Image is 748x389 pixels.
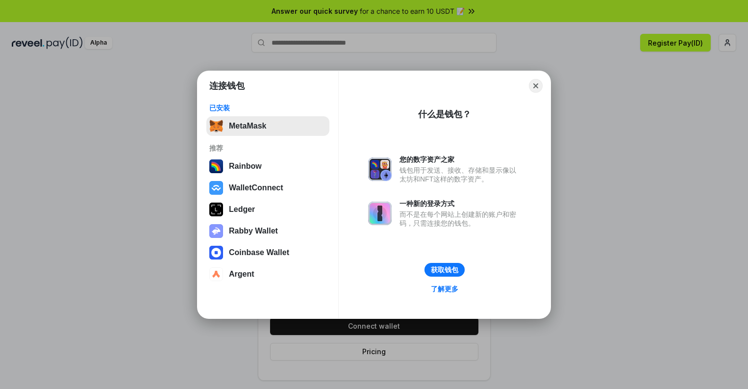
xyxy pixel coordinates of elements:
button: Rainbow [206,156,329,176]
img: svg+xml,%3Csvg%20xmlns%3D%22http%3A%2F%2Fwww.w3.org%2F2000%2Fsvg%22%20fill%3D%22none%22%20viewBox... [368,202,392,225]
div: 获取钱包 [431,265,458,274]
button: Close [529,79,543,93]
div: Ledger [229,205,255,214]
div: 一种新的登录方式 [399,199,521,208]
button: Argent [206,264,329,284]
h1: 连接钱包 [209,80,245,92]
img: svg+xml,%3Csvg%20xmlns%3D%22http%3A%2F%2Fwww.w3.org%2F2000%2Fsvg%22%20fill%3D%22none%22%20viewBox... [209,224,223,238]
img: svg+xml,%3Csvg%20fill%3D%22none%22%20height%3D%2233%22%20viewBox%3D%220%200%2035%2033%22%20width%... [209,119,223,133]
div: Rabby Wallet [229,227,278,235]
div: Coinbase Wallet [229,248,289,257]
img: svg+xml,%3Csvg%20xmlns%3D%22http%3A%2F%2Fwww.w3.org%2F2000%2Fsvg%22%20width%3D%2228%22%20height%3... [209,203,223,216]
div: 已安装 [209,104,326,112]
button: Ledger [206,200,329,219]
button: WalletConnect [206,178,329,198]
img: svg+xml,%3Csvg%20width%3D%2228%22%20height%3D%2228%22%20viewBox%3D%220%200%2028%2028%22%20fill%3D... [209,267,223,281]
a: 了解更多 [425,283,464,295]
button: 获取钱包 [424,263,465,277]
div: 推荐 [209,144,326,153]
div: Rainbow [229,162,262,171]
img: svg+xml,%3Csvg%20xmlns%3D%22http%3A%2F%2Fwww.w3.org%2F2000%2Fsvg%22%20fill%3D%22none%22%20viewBox... [368,157,392,181]
div: 了解更多 [431,285,458,293]
div: 您的数字资产之家 [399,155,521,164]
button: MetaMask [206,116,329,136]
img: svg+xml,%3Csvg%20width%3D%2228%22%20height%3D%2228%22%20viewBox%3D%220%200%2028%2028%22%20fill%3D... [209,246,223,259]
div: 什么是钱包？ [418,108,471,120]
div: Argent [229,270,254,279]
div: 而不是在每个网站上创建新的账户和密码，只需连接您的钱包。 [399,210,521,228]
img: svg+xml,%3Csvg%20width%3D%22120%22%20height%3D%22120%22%20viewBox%3D%220%200%20120%20120%22%20fil... [209,159,223,173]
button: Coinbase Wallet [206,243,329,262]
div: 钱包用于发送、接收、存储和显示像以太坊和NFT这样的数字资产。 [399,166,521,183]
img: svg+xml,%3Csvg%20width%3D%2228%22%20height%3D%2228%22%20viewBox%3D%220%200%2028%2028%22%20fill%3D... [209,181,223,195]
button: Rabby Wallet [206,221,329,241]
div: WalletConnect [229,183,283,192]
div: MetaMask [229,122,266,130]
